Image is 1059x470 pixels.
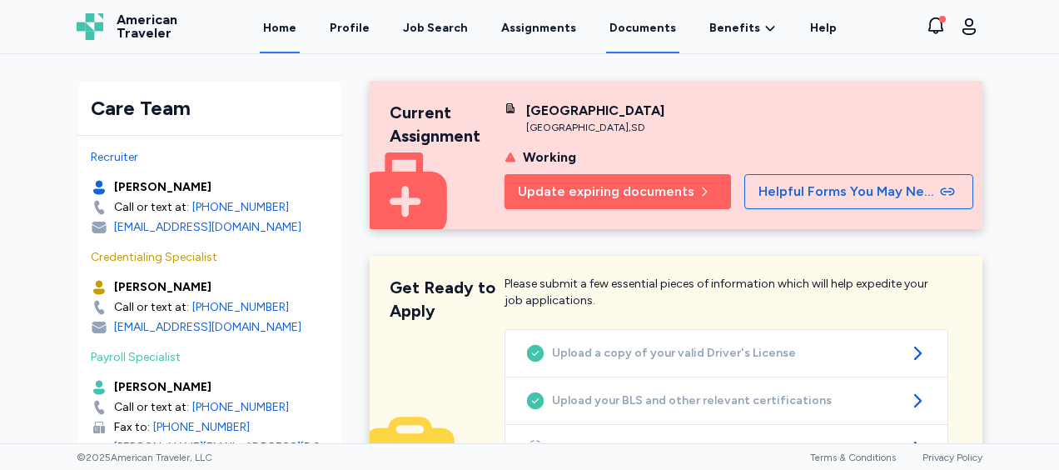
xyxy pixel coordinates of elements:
[709,20,760,37] span: Benefits
[77,13,103,40] img: Logo
[91,349,329,366] div: Payroll Specialist
[523,147,576,167] div: Working
[91,149,329,166] div: Recruiter
[606,2,679,53] a: Documents
[114,199,189,216] div: Call or text at:
[518,182,694,202] span: Update expiring documents
[114,379,211,396] div: [PERSON_NAME]
[744,174,973,209] button: Helpful Forms You May Need
[260,2,300,53] a: Home
[552,440,901,457] span: Enter your Social Security Number
[526,101,664,121] div: [GEOGRAPHIC_DATA]
[758,182,937,202] span: Helpful Forms You May Need
[709,20,777,37] a: Benefits
[552,345,901,362] span: Upload a copy of your valid Driver's License
[114,179,211,196] div: [PERSON_NAME]
[114,399,189,416] div: Call or text at:
[114,319,301,336] div: [EMAIL_ADDRESS][DOMAIN_NAME]
[390,276,505,322] div: Get Ready to Apply
[390,101,505,147] div: Current Assignment
[192,399,289,416] a: [PHONE_NUMBER]
[77,451,212,464] span: © 2025 American Traveler, LLC
[403,20,468,37] div: Job Search
[114,419,150,436] div: Fax to:
[114,299,189,316] div: Call or text at:
[505,276,948,322] div: Please submit a few essential pieces of information which will help expedite your job applications.
[526,121,664,134] div: [GEOGRAPHIC_DATA] , SD
[192,199,289,216] a: [PHONE_NUMBER]
[114,279,211,296] div: [PERSON_NAME]
[810,452,896,463] a: Terms & Conditions
[91,249,329,266] div: Credentialing Specialist
[153,419,250,436] a: [PHONE_NUMBER]
[114,219,301,236] div: [EMAIL_ADDRESS][DOMAIN_NAME]
[505,174,731,209] button: Update expiring documents
[117,13,177,40] span: American Traveler
[91,95,329,122] div: Care Team
[192,299,289,316] a: [PHONE_NUMBER]
[552,392,901,409] span: Upload your BLS and other relevant certifications
[922,452,982,463] a: Privacy Policy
